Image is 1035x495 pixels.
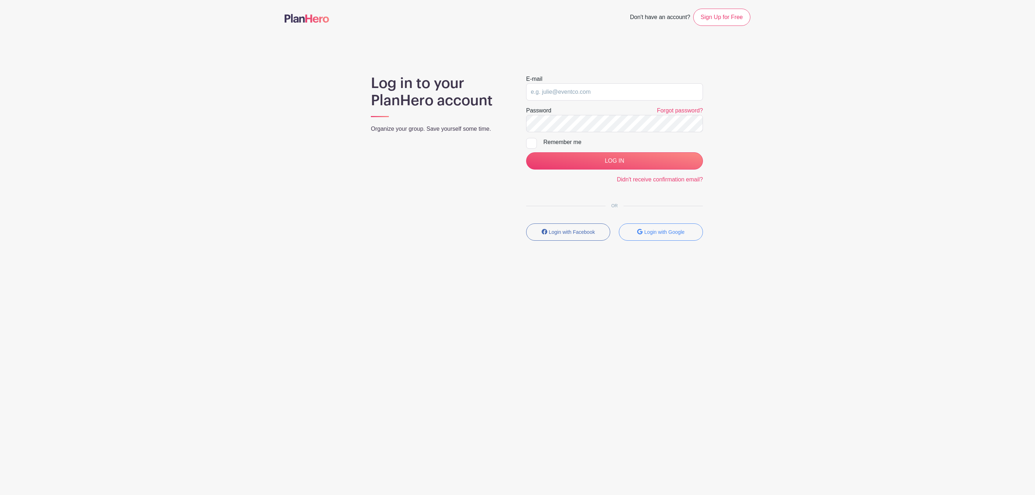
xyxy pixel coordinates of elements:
label: E-mail [526,75,542,83]
span: OR [606,203,624,208]
a: Forgot password? [657,107,703,114]
label: Password [526,106,551,115]
button: Login with Facebook [526,223,610,241]
p: Organize your group. Save yourself some time. [371,125,509,133]
a: Didn't receive confirmation email? [617,176,703,182]
img: logo-507f7623f17ff9eddc593b1ce0a138ce2505c220e1c5a4e2b4648c50719b7d32.svg [285,14,329,23]
small: Login with Google [644,229,685,235]
span: Don't have an account? [630,10,690,26]
a: Sign Up for Free [693,9,750,26]
small: Login with Facebook [549,229,595,235]
button: Login with Google [619,223,703,241]
div: Remember me [543,138,703,147]
h1: Log in to your PlanHero account [371,75,509,109]
input: e.g. julie@eventco.com [526,83,703,101]
input: LOG IN [526,152,703,170]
